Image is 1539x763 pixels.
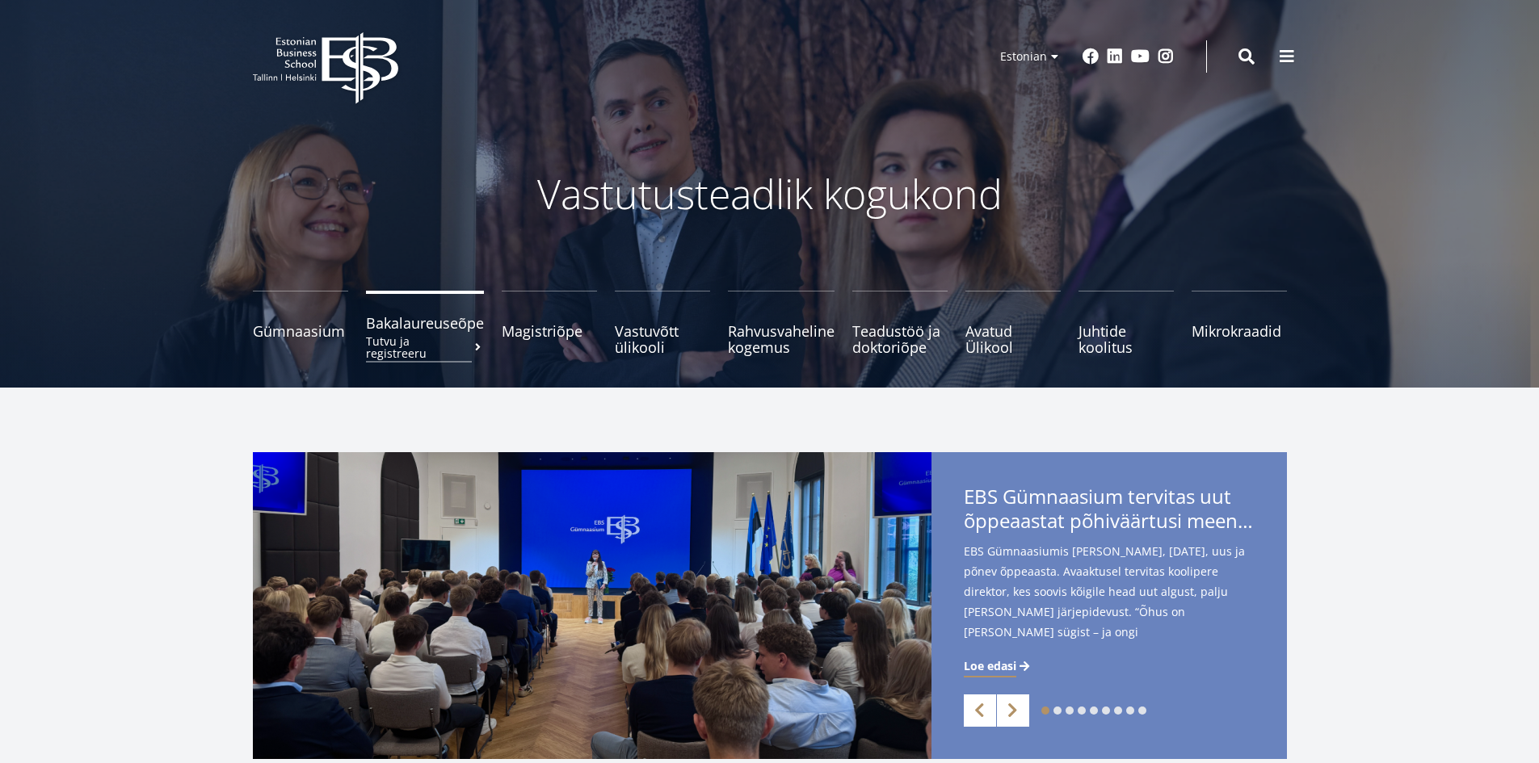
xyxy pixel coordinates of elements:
a: 8 [1126,706,1134,715]
a: BakalaureuseõpeTutvu ja registreeru [366,291,484,355]
img: a [253,452,931,759]
a: 2 [1053,706,1062,715]
span: EBS Gümnaasiumis [PERSON_NAME], [DATE], uus ja põnev õppeaasta. Avaaktusel tervitas koolipere dir... [964,541,1255,668]
a: Teadustöö ja doktoriõpe [852,291,948,355]
a: Previous [964,694,996,727]
span: Juhtide koolitus [1079,323,1174,355]
span: Teadustöö ja doktoriõpe [852,323,948,355]
a: Rahvusvaheline kogemus [728,291,835,355]
a: Juhtide koolitus [1079,291,1174,355]
a: Loe edasi [964,658,1032,674]
a: 1 [1041,706,1049,715]
a: Linkedin [1107,48,1123,65]
a: 7 [1114,706,1122,715]
span: Magistriõpe [502,323,597,339]
a: Avatud Ülikool [965,291,1061,355]
span: õppeaastat põhiväärtusi meenutades [964,509,1255,533]
span: Rahvusvaheline kogemus [728,323,835,355]
span: Bakalaureuseõpe [366,315,484,331]
a: Next [997,694,1029,727]
span: Vastuvõtt ülikooli [615,323,710,355]
span: Avatud Ülikool [965,323,1061,355]
a: Gümnaasium [253,291,348,355]
a: 4 [1078,706,1086,715]
a: 6 [1102,706,1110,715]
span: Loe edasi [964,658,1016,674]
a: Magistriõpe [502,291,597,355]
a: Youtube [1131,48,1150,65]
a: 3 [1066,706,1074,715]
a: Instagram [1158,48,1174,65]
a: 5 [1090,706,1098,715]
span: Gümnaasium [253,323,348,339]
a: Mikrokraadid [1192,291,1287,355]
p: Vastutusteadlik kogukond [342,170,1198,218]
small: Tutvu ja registreeru [366,335,484,359]
a: 9 [1138,706,1146,715]
a: Vastuvõtt ülikooli [615,291,710,355]
a: Facebook [1083,48,1099,65]
span: EBS Gümnaasium tervitas uut [964,484,1255,538]
span: Mikrokraadid [1192,323,1287,339]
